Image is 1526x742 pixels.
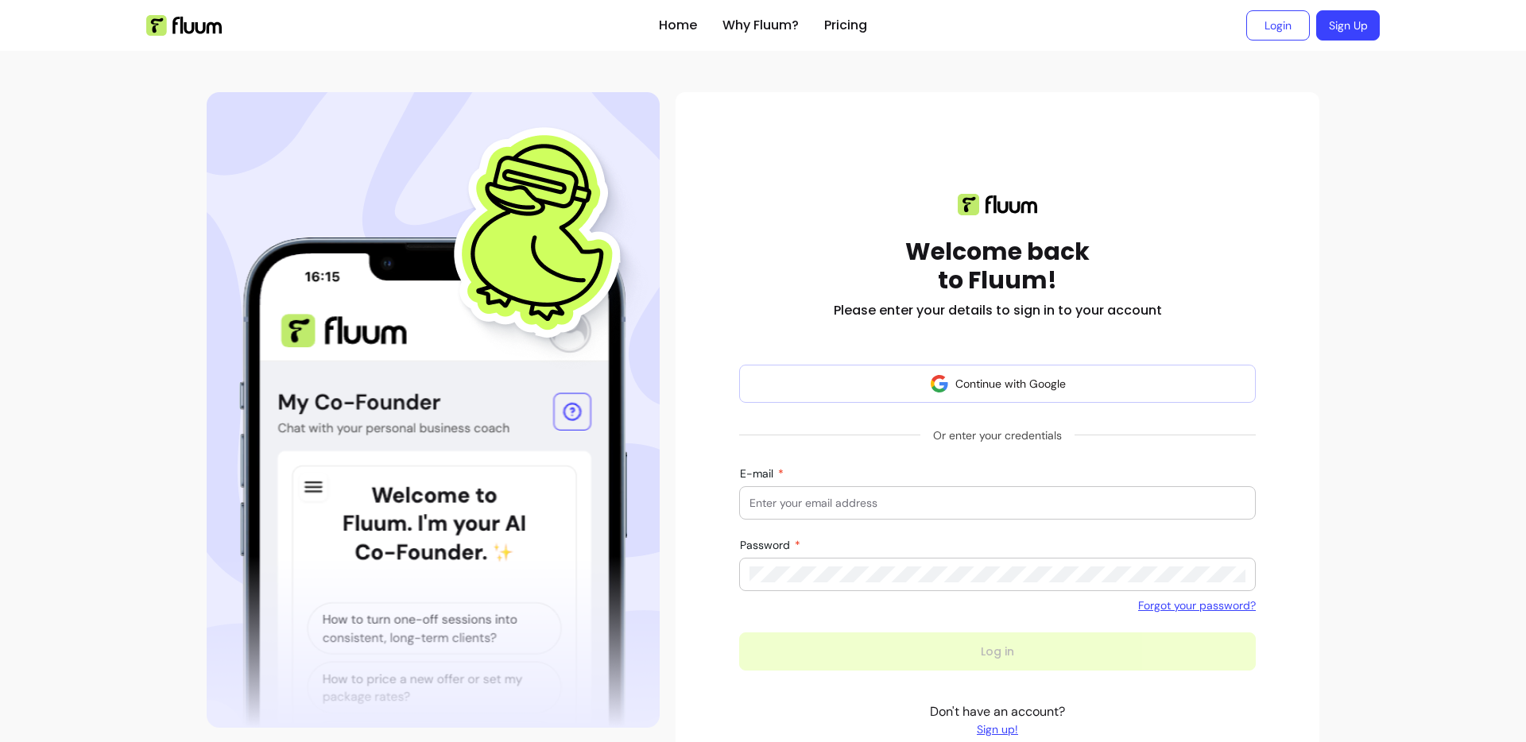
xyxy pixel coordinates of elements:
input: E-mail [749,495,1245,511]
span: Or enter your credentials [920,421,1075,450]
a: Why Fluum? [722,16,799,35]
button: Continue with Google [739,365,1256,403]
h2: Please enter your details to sign in to your account [834,301,1162,320]
input: Password [749,566,1245,582]
a: Sign Up [1316,10,1380,41]
span: E-mail [740,466,777,481]
a: Forgot your password? [1138,597,1256,613]
img: avatar [930,374,949,393]
h1: Welcome back to Fluum! [905,238,1090,295]
img: Fluum logo [958,194,1037,215]
span: Password [740,538,793,552]
a: Home [659,16,697,35]
a: Sign up! [930,721,1065,737]
p: Don't have an account? [930,702,1065,737]
a: Pricing [824,16,867,35]
img: Fluum Logo [146,15,222,36]
a: Login [1246,10,1310,41]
